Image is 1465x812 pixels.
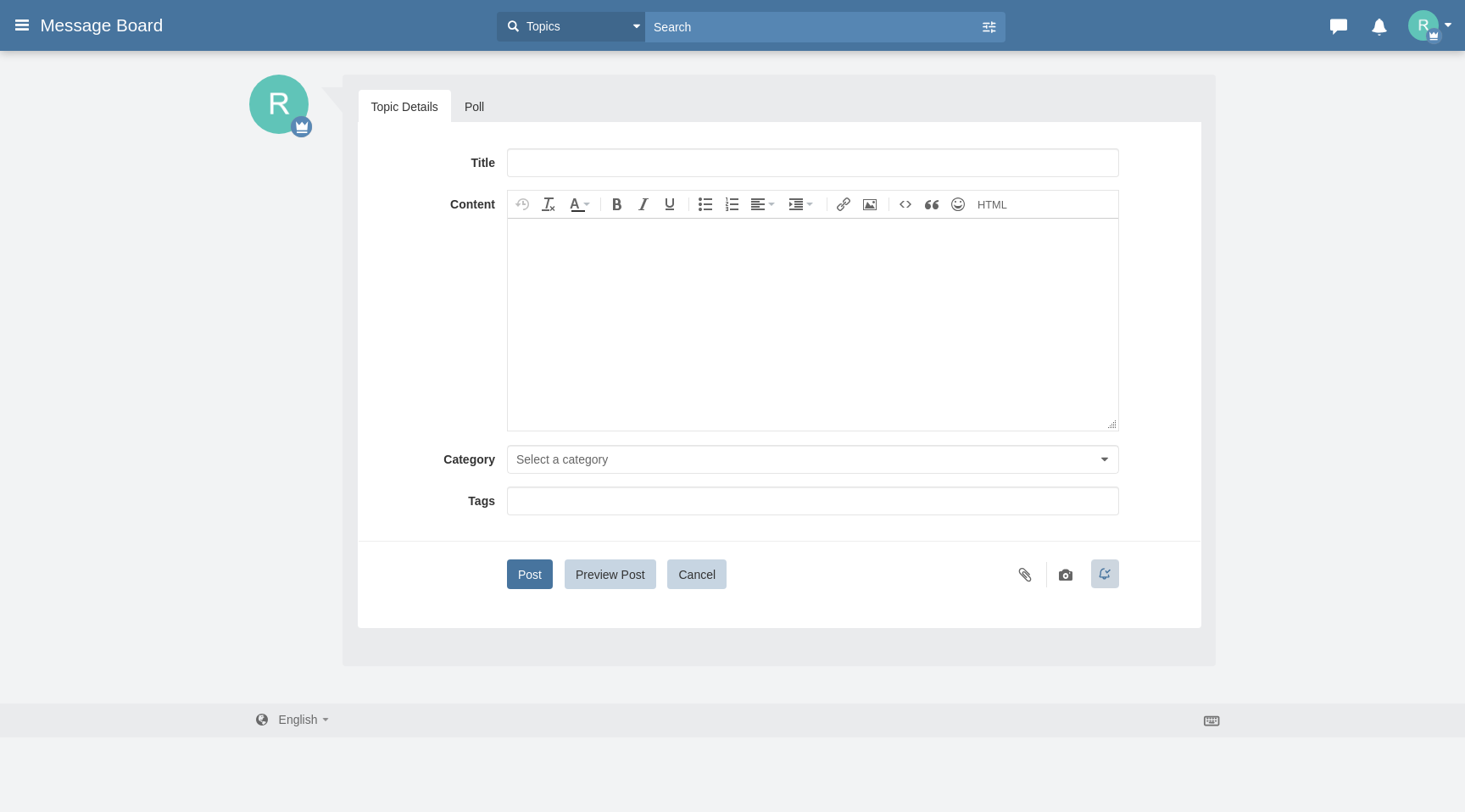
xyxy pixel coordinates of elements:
button: Topics [497,12,645,42]
a: Poll [452,90,497,124]
label: Title [371,148,507,171]
button: Preview Post [565,559,656,589]
button: Cancel [667,559,727,589]
button: Post [507,559,553,589]
input: Search [645,12,980,42]
div: Text color [562,192,593,216]
a: Message Board [40,10,175,41]
iframe: Rich Text Area. Press ALT-F9 for menu. Press ALT-F10 for toolbar. Press ALT-0 for help [508,219,1118,431]
div: Restore last draft [510,192,534,216]
div: Insert Photo [857,192,882,216]
div: Clear formatting [536,192,560,216]
img: GLXqNAAAABklEQVQDAO3Y4WbyWZDDAAAAAElFTkSuQmCC [1408,10,1439,41]
span: Message Board [40,15,175,36]
div: Quote [919,192,944,216]
div: Italic [631,192,655,216]
div: Insert code [883,192,917,216]
a: Topic Details [359,90,451,124]
div: Align [745,192,782,216]
label: Tags [371,487,507,509]
label: Category [371,445,507,468]
span: Select a category [516,453,608,466]
div: Source code [972,192,1012,216]
div: Bullet list [683,192,717,216]
span: English [279,713,318,726]
img: GLXqNAAAABklEQVQDAO3Y4WbyWZDDAAAAAElFTkSuQmCC [249,75,309,134]
div: Underline [657,192,682,216]
div: Bold [595,192,629,216]
button: Select a category [507,445,1119,474]
div: Insert Emoji [945,192,970,216]
span: Topics [522,18,560,36]
label: Content [371,190,507,213]
div: Insert Link (Ctrl+K) [822,192,855,216]
div: Numbered list [719,192,744,216]
div: Indent [783,192,820,216]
